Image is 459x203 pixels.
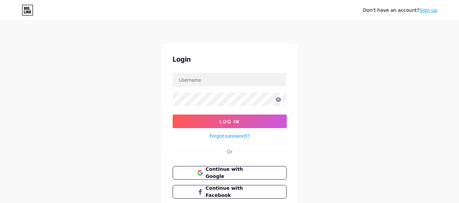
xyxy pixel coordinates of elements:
div: Login [173,54,287,64]
span: Continue with Facebook [206,185,262,199]
div: Don't have an account? [363,7,437,14]
a: Forgot password? [210,132,249,139]
div: Or [227,148,232,155]
span: Continue with Google [206,166,262,180]
input: Username [173,73,286,86]
a: Sign up [419,7,437,13]
span: Log In [219,119,240,124]
button: Continue with Facebook [173,185,287,199]
button: Log In [173,115,287,128]
button: Continue with Google [173,166,287,180]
